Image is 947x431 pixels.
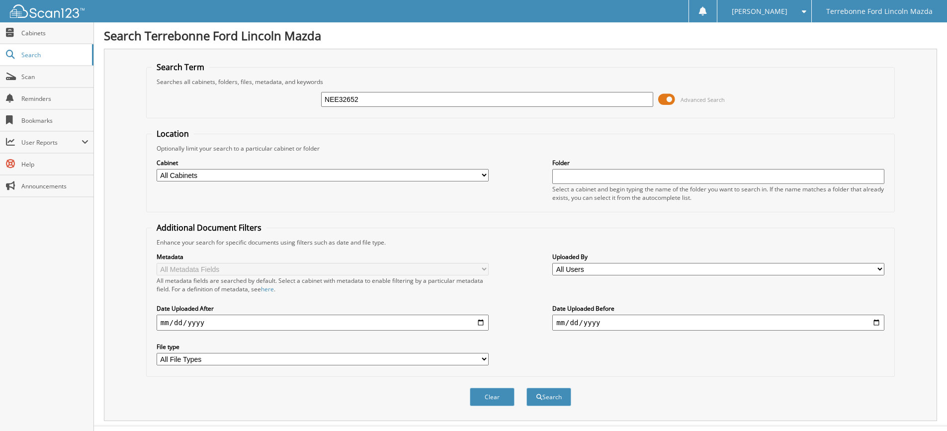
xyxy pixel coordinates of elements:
[21,51,87,59] span: Search
[897,383,947,431] iframe: Chat Widget
[261,285,274,293] a: here
[21,73,88,81] span: Scan
[21,160,88,169] span: Help
[552,304,884,313] label: Date Uploaded Before
[157,276,489,293] div: All metadata fields are searched by default. Select a cabinet with metadata to enable filtering b...
[21,29,88,37] span: Cabinets
[470,388,515,406] button: Clear
[21,116,88,125] span: Bookmarks
[157,159,489,167] label: Cabinet
[552,185,884,202] div: Select a cabinet and begin typing the name of the folder you want to search in. If the name match...
[552,253,884,261] label: Uploaded By
[104,27,937,44] h1: Search Terrebonne Ford Lincoln Mazda
[152,78,889,86] div: Searches all cabinets, folders, files, metadata, and keywords
[157,343,489,351] label: File type
[157,304,489,313] label: Date Uploaded After
[157,315,489,331] input: start
[21,138,82,147] span: User Reports
[732,8,787,14] span: [PERSON_NAME]
[552,315,884,331] input: end
[526,388,571,406] button: Search
[152,222,266,233] legend: Additional Document Filters
[21,182,88,190] span: Announcements
[152,144,889,153] div: Optionally limit your search to a particular cabinet or folder
[152,238,889,247] div: Enhance your search for specific documents using filters such as date and file type.
[152,62,209,73] legend: Search Term
[826,8,933,14] span: Terrebonne Ford Lincoln Mazda
[10,4,85,18] img: scan123-logo-white.svg
[21,94,88,103] span: Reminders
[681,96,725,103] span: Advanced Search
[152,128,194,139] legend: Location
[157,253,489,261] label: Metadata
[552,159,884,167] label: Folder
